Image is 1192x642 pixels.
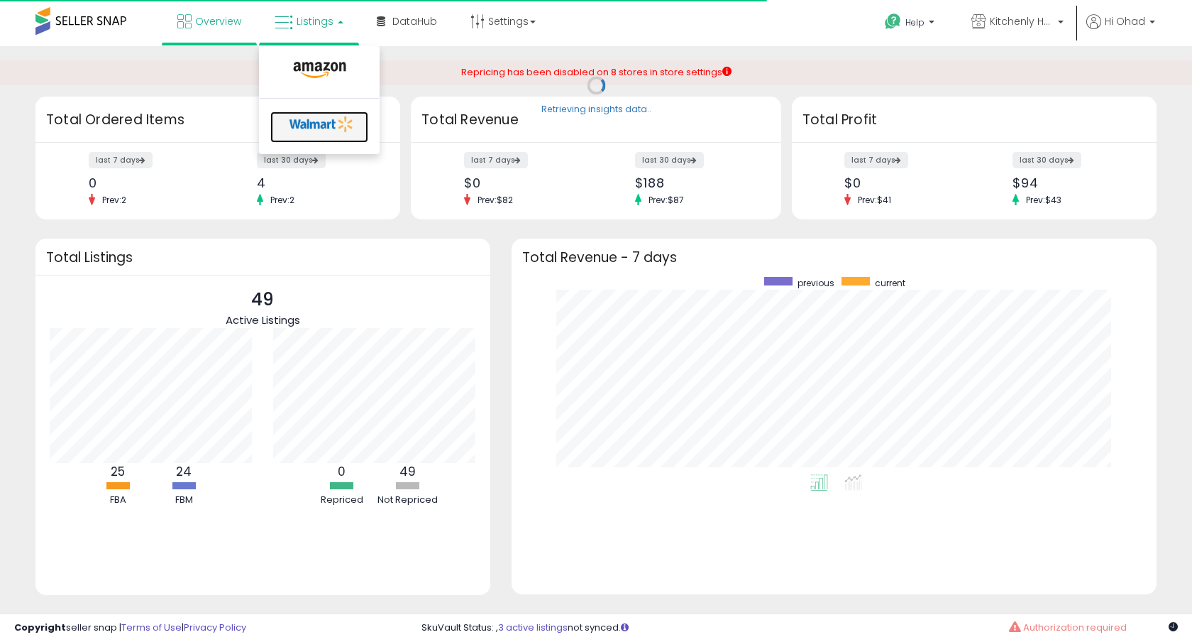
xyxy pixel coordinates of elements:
div: seller snap | | [14,621,246,635]
span: Prev: 2 [95,194,133,206]
div: SkuVault Status: , not synced. [421,621,1178,635]
b: 25 [111,463,125,480]
div: FBA [86,494,150,507]
div: Not Repriced [376,494,440,507]
p: 49 [226,286,300,313]
i: Get Help [884,13,902,31]
h3: Total Profit [802,110,1146,130]
div: $94 [1012,175,1132,190]
a: Privacy Policy [184,621,246,634]
span: Hi Ohad [1105,14,1145,28]
a: 3 active listings [498,621,568,634]
span: current [875,277,905,289]
label: last 7 days [89,152,153,168]
h3: Total Revenue - 7 days [522,252,1146,263]
span: Help [905,16,925,28]
label: last 30 days [257,152,326,168]
span: Prev: $41 [851,194,898,206]
span: Prev: $87 [641,194,691,206]
a: Help [873,2,949,46]
span: Prev: $82 [470,194,520,206]
span: Overview [195,14,241,28]
h3: Total Revenue [421,110,771,130]
div: 0 [89,175,208,190]
div: 4 [257,175,376,190]
div: $0 [464,175,585,190]
label: last 30 days [635,152,704,168]
span: DataHub [392,14,437,28]
b: 0 [338,463,346,480]
b: 24 [176,463,192,480]
span: Prev: $43 [1019,194,1069,206]
div: Repriced [310,494,374,507]
h3: Total Listings [46,252,480,263]
a: Hi Ohad [1086,14,1155,46]
a: Terms of Use [121,621,182,634]
span: Kitchenly Home [990,14,1054,28]
label: last 30 days [1012,152,1081,168]
h3: Total Ordered Items [46,110,390,130]
b: 49 [399,463,416,480]
strong: Copyright [14,621,66,634]
div: Repricing has been disabled on 8 stores in store settings [461,66,732,80]
div: Retrieving insights data.. [541,103,651,116]
label: last 7 days [844,152,908,168]
span: Listings [297,14,333,28]
span: previous [798,277,834,289]
span: Prev: 2 [263,194,302,206]
i: Click here to read more about un-synced listings. [621,623,629,632]
div: $0 [844,175,964,190]
div: FBM [152,494,216,507]
label: last 7 days [464,152,528,168]
div: $188 [635,175,756,190]
span: Active Listings [226,312,300,327]
span: Authorization required [1023,621,1127,634]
